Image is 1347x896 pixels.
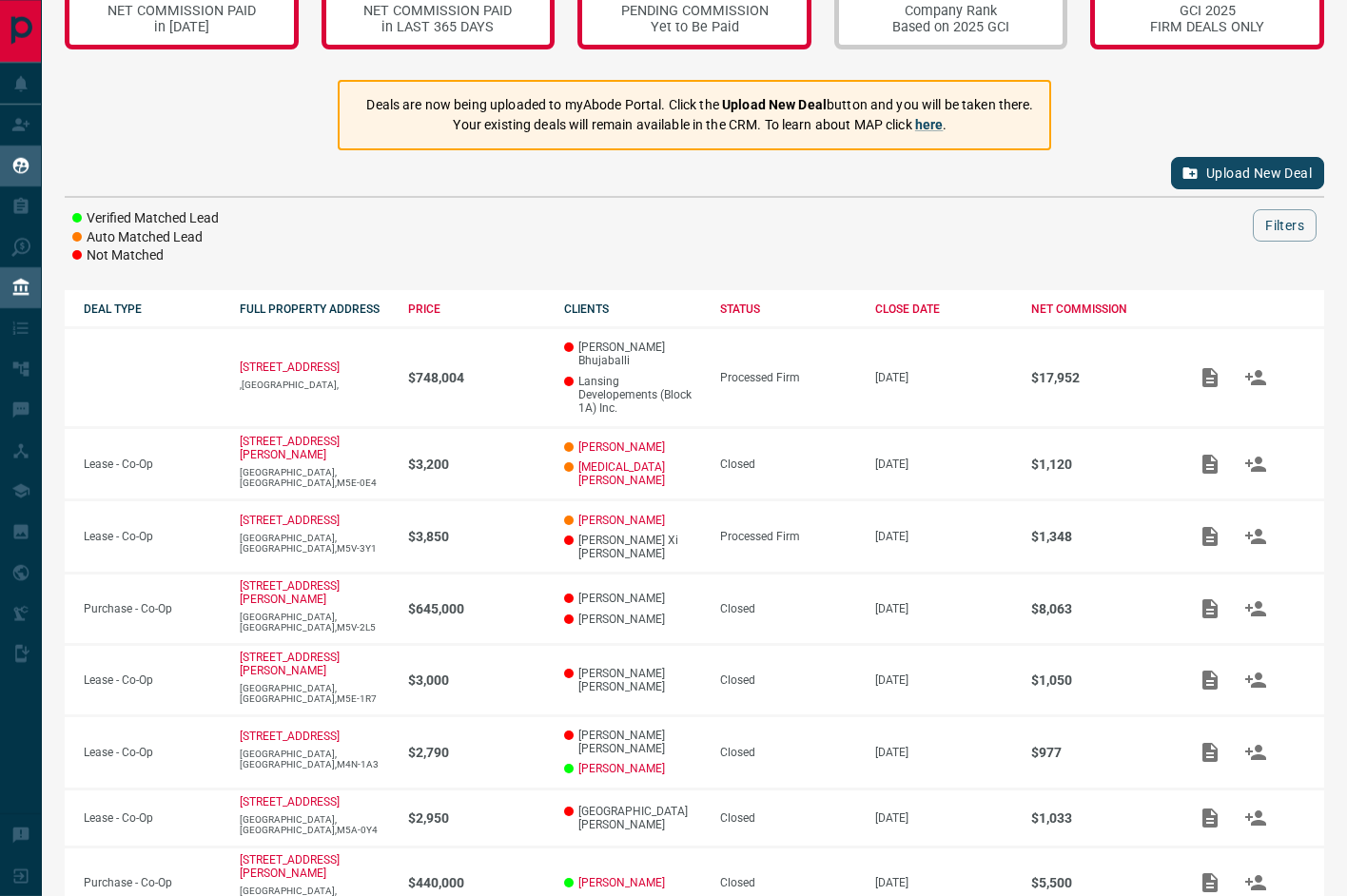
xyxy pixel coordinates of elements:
[578,460,701,487] a: [MEDICAL_DATA][PERSON_NAME]
[1187,875,1233,888] span: Add / View Documents
[72,228,219,247] li: Auto Matched Lead
[892,19,1009,35] div: Based on 2025 GCI
[240,730,340,743] p: [STREET_ADDRESS]
[621,19,769,35] div: Yet to Be Paid
[363,3,512,19] div: NET COMMISSION PAID
[720,876,857,889] div: Closed
[408,601,545,616] p: $645,000
[1233,529,1279,542] span: Match Clients
[408,875,545,890] p: $440,000
[1187,672,1233,686] span: Add / View Documents
[408,529,545,544] p: $3,850
[564,302,701,316] div: CLIENTS
[722,97,827,112] strong: Upload New Deal
[107,3,256,19] div: NET COMMISSION PAID
[578,876,665,889] a: [PERSON_NAME]
[1253,209,1317,242] button: Filters
[72,209,219,228] li: Verified Matched Lead
[564,613,701,626] p: [PERSON_NAME]
[107,19,256,35] div: in [DATE]
[564,805,701,831] p: [GEOGRAPHIC_DATA][PERSON_NAME]
[408,457,545,472] p: $3,200
[1233,810,1279,824] span: Match Clients
[84,746,221,759] p: Lease - Co-Op
[875,876,1012,889] p: [DATE]
[1233,875,1279,888] span: Match Clients
[1031,875,1168,890] p: $5,500
[84,302,221,316] div: DEAL TYPE
[1233,672,1279,686] span: Match Clients
[84,530,221,543] p: Lease - Co-Op
[720,302,857,316] div: STATUS
[1233,745,1279,758] span: Match Clients
[720,371,857,384] div: Processed Firm
[240,467,389,488] p: [GEOGRAPHIC_DATA],[GEOGRAPHIC_DATA],M5E-0E4
[578,440,665,454] a: [PERSON_NAME]
[578,514,665,527] a: [PERSON_NAME]
[720,530,857,543] div: Processed Firm
[366,95,1033,115] p: Deals are now being uploaded to myAbode Portal. Click the button and you will be taken there.
[240,360,340,374] p: [STREET_ADDRESS]
[1187,457,1233,470] span: Add / View Documents
[1031,302,1168,316] div: NET COMMISSION
[366,115,1033,135] p: Your existing deals will remain available in the CRM. To learn about MAP click .
[84,811,221,825] p: Lease - Co-Op
[892,3,1009,19] div: Company Rank
[720,673,857,687] div: Closed
[1233,601,1279,614] span: Match Clients
[240,795,340,808] a: [STREET_ADDRESS]
[240,853,340,880] a: [STREET_ADDRESS][PERSON_NAME]
[720,458,857,471] div: Closed
[1031,601,1168,616] p: $8,063
[915,117,944,132] a: here
[564,729,701,755] p: [PERSON_NAME] [PERSON_NAME]
[240,612,389,633] p: [GEOGRAPHIC_DATA],[GEOGRAPHIC_DATA],M5V-2L5
[240,683,389,704] p: [GEOGRAPHIC_DATA],[GEOGRAPHIC_DATA],M5E-1R7
[564,341,701,367] p: [PERSON_NAME] Bhujaballi
[875,673,1012,687] p: [DATE]
[875,746,1012,759] p: [DATE]
[408,745,545,760] p: $2,790
[564,592,701,605] p: [PERSON_NAME]
[1031,745,1168,760] p: $977
[564,667,701,693] p: [PERSON_NAME] [PERSON_NAME]
[1031,810,1168,826] p: $1,033
[1150,3,1264,19] div: GCI 2025
[240,302,389,316] div: FULL PROPERTY ADDRESS
[720,811,857,825] div: Closed
[875,371,1012,384] p: [DATE]
[875,530,1012,543] p: [DATE]
[1233,370,1279,383] span: Match Clients
[1031,370,1168,385] p: $17,952
[84,458,221,471] p: Lease - Co-Op
[1031,529,1168,544] p: $1,348
[720,602,857,615] div: Closed
[1187,601,1233,614] span: Add / View Documents
[1171,157,1324,189] button: Upload New Deal
[564,375,701,415] p: Lansing Developements (Block 1A) Inc.
[240,514,340,527] a: [STREET_ADDRESS]
[240,651,340,677] p: [STREET_ADDRESS][PERSON_NAME]
[240,814,389,835] p: [GEOGRAPHIC_DATA],[GEOGRAPHIC_DATA],M5A-0Y4
[72,246,219,265] li: Not Matched
[240,435,340,461] a: [STREET_ADDRESS][PERSON_NAME]
[1187,370,1233,383] span: Add / View Documents
[578,762,665,775] a: [PERSON_NAME]
[1150,19,1264,35] div: FIRM DEALS ONLY
[875,811,1012,825] p: [DATE]
[1031,672,1168,688] p: $1,050
[875,602,1012,615] p: [DATE]
[363,19,512,35] div: in LAST 365 DAYS
[240,380,389,390] p: ,[GEOGRAPHIC_DATA],
[1187,529,1233,542] span: Add / View Documents
[875,458,1012,471] p: [DATE]
[84,602,221,615] p: Purchase - Co-Op
[408,810,545,826] p: $2,950
[408,672,545,688] p: $3,000
[240,579,340,606] a: [STREET_ADDRESS][PERSON_NAME]
[240,749,389,769] p: [GEOGRAPHIC_DATA],[GEOGRAPHIC_DATA],M4N-1A3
